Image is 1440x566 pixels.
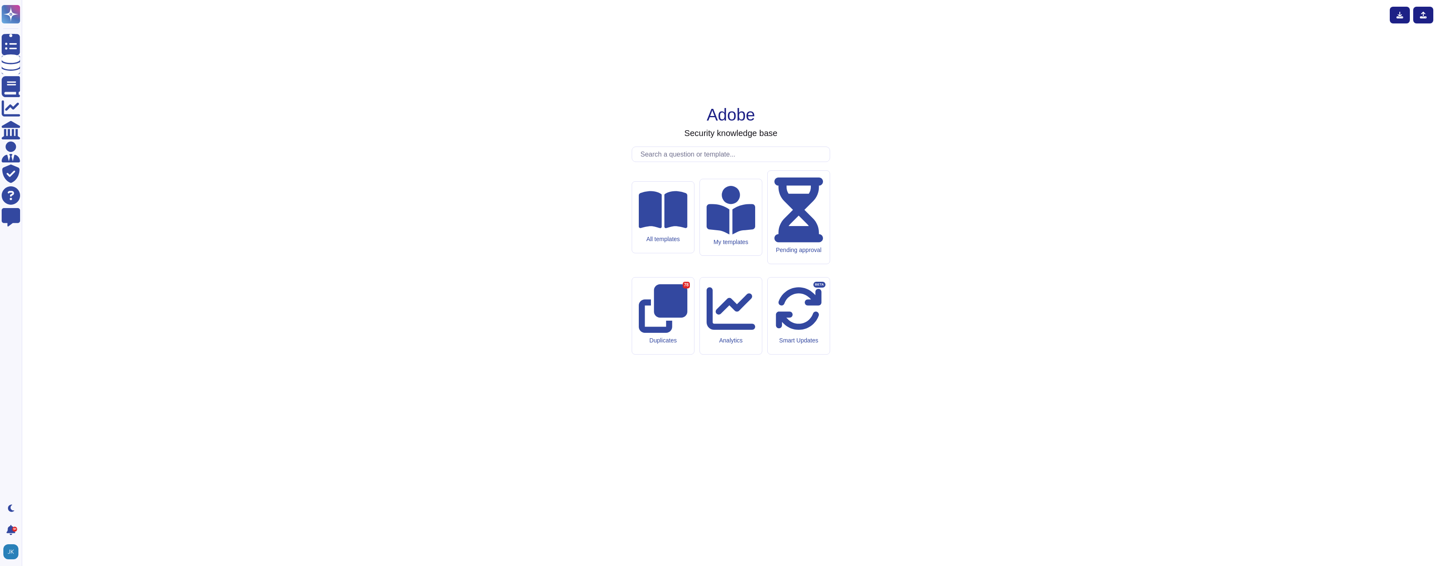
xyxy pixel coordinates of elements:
img: user [3,544,18,559]
div: Duplicates [639,337,687,344]
div: Pending approval [774,247,823,254]
h3: Security knowledge base [684,128,777,138]
div: Smart Updates [774,337,823,344]
div: 78 [683,282,690,288]
div: Analytics [707,337,755,344]
div: My templates [707,239,755,246]
div: 9+ [12,527,17,532]
div: All templates [639,236,687,243]
input: Search a question or template... [636,147,830,162]
h1: Adobe [707,105,755,125]
button: user [2,543,24,561]
div: BETA [813,282,825,288]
